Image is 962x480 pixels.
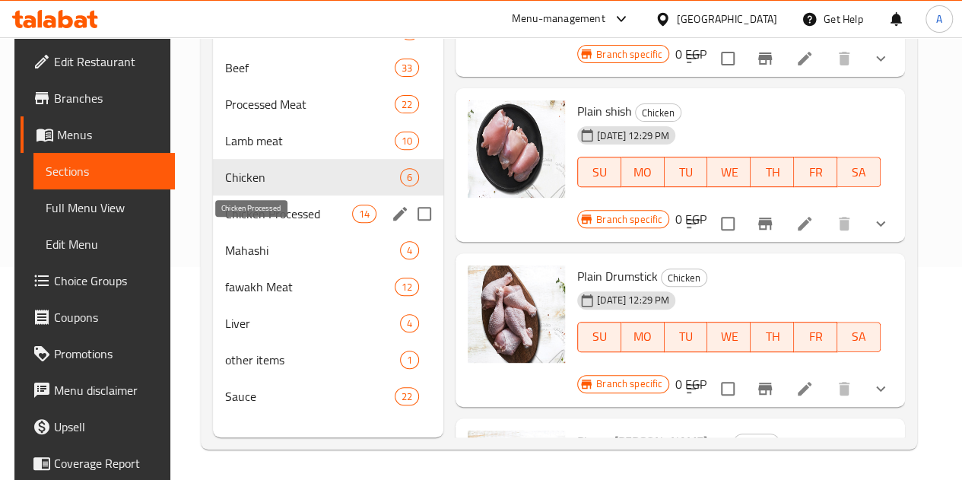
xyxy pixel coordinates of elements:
[395,132,419,150] div: items
[46,235,163,253] span: Edit Menu
[707,322,751,352] button: WE
[213,122,443,159] div: Lamb meat10
[636,104,681,122] span: Chicken
[591,129,675,143] span: [DATE] 12:29 PM
[395,280,418,294] span: 12
[395,97,418,112] span: 22
[837,157,881,187] button: SA
[395,61,418,75] span: 33
[512,10,605,28] div: Menu-management
[712,373,744,405] span: Select to update
[590,47,668,62] span: Branch specific
[395,95,419,113] div: items
[677,11,777,27] div: [GEOGRAPHIC_DATA]
[225,278,395,296] span: fawakh Meat
[591,293,675,307] span: [DATE] 12:29 PM
[712,43,744,75] span: Select to update
[662,269,706,287] span: Chicken
[665,322,708,352] button: TU
[225,132,395,150] span: Lamb meat
[33,189,175,226] a: Full Menu View
[225,168,400,186] span: Chicken
[21,262,175,299] a: Choice Groups
[675,40,712,77] button: sort-choices
[401,170,418,185] span: 6
[872,215,890,233] svg: Show Choices
[54,454,163,472] span: Coverage Report
[671,161,702,183] span: TU
[584,161,615,183] span: SU
[21,408,175,445] a: Upsell
[800,326,831,348] span: FR
[54,381,163,399] span: Menu disclaimer
[713,326,745,348] span: WE
[352,205,376,223] div: items
[577,100,632,122] span: Plain shish
[225,314,400,332] span: Liver
[225,95,395,113] div: Processed Meat
[826,40,862,77] button: delete
[468,265,565,363] img: Plain Drumstick
[213,269,443,305] div: fawakh Meat12
[795,49,814,68] a: Edit menu item
[590,377,668,391] span: Branch specific
[584,326,615,348] span: SU
[635,103,681,122] div: Chicken
[213,232,443,269] div: Mahashi4
[707,157,751,187] button: WE
[627,161,659,183] span: MO
[21,116,175,153] a: Menus
[577,157,621,187] button: SU
[627,326,659,348] span: MO
[395,387,419,405] div: items
[733,434,779,452] div: Chicken
[400,351,419,369] div: items
[401,243,418,258] span: 4
[872,49,890,68] svg: Show Choices
[577,265,658,288] span: Plain Drumstick
[213,195,443,232] div: Chicken Processed14edit
[757,326,788,348] span: TH
[54,418,163,436] span: Upsell
[747,205,783,242] button: Branch-specific-item
[54,89,163,107] span: Branches
[225,241,400,259] span: Mahashi
[54,345,163,363] span: Promotions
[468,100,565,198] img: Plain shish
[843,326,875,348] span: SA
[747,40,783,77] button: Branch-specific-item
[675,370,712,407] button: sort-choices
[54,52,163,71] span: Edit Restaurant
[225,205,352,223] span: Chicken Processed
[353,207,376,221] span: 14
[800,161,831,183] span: FR
[395,134,418,148] span: 10
[213,342,443,378] div: other items1
[46,199,163,217] span: Full Menu View
[794,322,837,352] button: FR
[862,40,899,77] button: show more
[54,272,163,290] span: Choice Groups
[747,370,783,407] button: Branch-specific-item
[33,153,175,189] a: Sections
[936,11,942,27] span: A
[826,205,862,242] button: delete
[225,351,400,369] div: other items
[401,316,418,331] span: 4
[713,161,745,183] span: WE
[862,370,899,407] button: show more
[213,86,443,122] div: Processed Meat22
[213,159,443,195] div: Chicken6
[400,241,419,259] div: items
[33,226,175,262] a: Edit Menu
[621,157,665,187] button: MO
[577,430,730,453] span: Pigeon [PERSON_NAME] raw
[57,126,163,144] span: Menus
[577,322,621,352] button: SU
[734,434,779,451] span: Chicken
[21,80,175,116] a: Branches
[826,370,862,407] button: delete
